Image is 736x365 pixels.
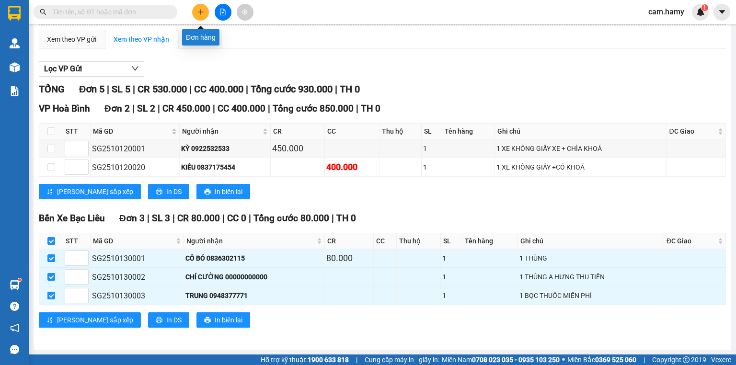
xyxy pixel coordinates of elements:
[107,83,109,95] span: |
[336,213,356,224] span: TH 0
[63,124,91,139] th: STT
[104,103,130,114] span: Đơn 2
[114,34,169,45] div: Xem theo VP nhận
[119,213,145,224] span: Đơn 3
[441,233,462,249] th: SL
[273,103,354,114] span: Tổng cước 850.000
[46,317,53,324] span: sort-ascending
[718,8,726,16] span: caret-down
[40,9,46,15] span: search
[92,252,182,264] div: SG2510130001
[148,312,189,328] button: printerIn DS
[166,315,182,325] span: In DS
[132,103,135,114] span: |
[181,143,268,154] div: KỲ 0922532533
[308,356,349,364] strong: 1900 633 818
[181,162,268,172] div: KIỀU 0837175454
[46,188,53,196] span: sort-ascending
[595,356,636,364] strong: 0369 525 060
[79,83,104,95] span: Đơn 5
[683,356,690,363] span: copyright
[53,7,166,17] input: Tìm tên, số ĐT hoặc mã đơn
[10,86,20,96] img: solution-icon
[185,253,323,263] div: CÔ BÓ 0836302115
[701,4,708,11] sup: 1
[268,103,270,114] span: |
[713,4,730,21] button: caret-down
[519,253,662,263] div: 1 THÙNG
[131,65,139,72] span: down
[39,83,65,95] span: TỔNG
[271,124,325,139] th: CR
[241,9,248,15] span: aim
[335,83,337,95] span: |
[326,160,378,174] div: 400.000
[204,188,211,196] span: printer
[10,280,20,290] img: warehouse-icon
[57,186,133,197] span: [PERSON_NAME] sắp xếp
[669,126,716,137] span: ĐC Giao
[192,4,209,21] button: plus
[696,8,705,16] img: icon-new-feature
[148,184,189,199] button: printerIn DS
[246,83,248,95] span: |
[47,34,96,45] div: Xem theo VP gửi
[138,83,187,95] span: CR 530.000
[325,124,379,139] th: CC
[397,233,441,249] th: Thu hộ
[495,124,667,139] th: Ghi chú
[185,272,323,282] div: CHÍ CƯỜNG 00000000000
[519,290,662,301] div: 1 BỌC THUỐC MIỄN PHÍ
[177,213,220,224] span: CR 80.000
[227,213,246,224] span: CC 0
[218,103,265,114] span: CC 400.000
[667,236,716,246] span: ĐC Giao
[442,290,460,301] div: 1
[10,38,20,48] img: warehouse-icon
[91,249,184,268] td: SG2510130001
[39,312,141,328] button: sort-ascending[PERSON_NAME] sắp xếp
[196,184,250,199] button: printerIn biên lai
[325,233,374,249] th: CR
[567,354,636,365] span: Miền Bắc
[133,83,135,95] span: |
[641,6,692,18] span: cam.hamy
[356,103,358,114] span: |
[185,290,323,301] div: TRUNG 0948377771
[39,61,144,77] button: Lọc VP Gửi
[8,6,21,21] img: logo-vxr
[204,317,211,324] span: printer
[442,354,560,365] span: Miền Nam
[182,29,219,46] div: Đơn hàng
[166,186,182,197] span: In DS
[152,213,170,224] span: SL 3
[422,124,442,139] th: SL
[219,9,226,15] span: file-add
[156,188,162,196] span: printer
[91,139,180,158] td: SG2510120001
[162,103,210,114] span: CR 450.000
[472,356,560,364] strong: 0708 023 035 - 0935 103 250
[237,4,253,21] button: aim
[251,83,333,95] span: Tổng cước 930.000
[39,213,105,224] span: Bến Xe Bạc Liêu
[222,213,225,224] span: |
[365,354,439,365] span: Cung cấp máy in - giấy in:
[423,162,440,172] div: 1
[374,233,397,249] th: CC
[91,158,180,177] td: SG2510120020
[182,126,260,137] span: Người nhận
[93,236,174,246] span: Mã GD
[261,354,349,365] span: Hỗ trợ kỹ thuật:
[196,312,250,328] button: printerIn biên lai
[18,278,21,281] sup: 1
[272,142,323,155] div: 450.000
[10,323,19,332] span: notification
[63,233,91,249] th: STT
[249,213,251,224] span: |
[215,4,231,21] button: file-add
[423,143,440,154] div: 1
[562,358,565,362] span: ⚪️
[215,315,242,325] span: In biên lai
[326,251,372,265] div: 80.000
